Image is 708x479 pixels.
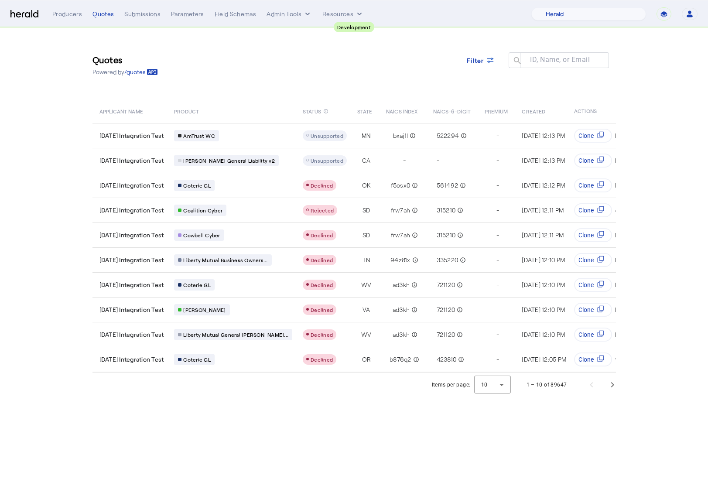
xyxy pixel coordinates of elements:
[522,206,564,214] span: [DATE] 12:11 PM
[437,206,456,215] span: 315210
[575,129,612,143] button: Clone
[311,157,343,164] span: Unsupported
[99,106,143,115] span: APPLICANT NAME
[458,181,466,190] mat-icon: info_outline
[496,181,499,190] span: -
[437,281,455,289] span: 721120
[357,106,372,115] span: STATE
[410,256,418,264] mat-icon: info_outline
[362,181,371,190] span: OK
[496,305,499,314] span: -
[99,330,164,339] span: [DATE] Integration Test
[467,56,484,65] span: Filter
[410,281,417,289] mat-icon: info_outline
[567,99,616,123] th: ACTIONS
[311,232,333,238] span: Declined
[183,331,288,338] span: Liberty Mutual General [PERSON_NAME]...
[183,157,275,164] span: [PERSON_NAME] General Liability v2
[99,131,164,140] span: [DATE] Integration Test
[522,306,565,313] span: [DATE] 12:10 PM
[361,281,372,289] span: WV
[496,355,499,364] span: -
[311,332,333,338] span: Declined
[183,232,220,239] span: Cowbell Cyber
[437,181,458,190] span: 561492
[390,256,410,264] span: 94z81x
[334,22,374,32] div: Development
[391,330,410,339] span: lad3kh
[99,355,164,364] span: [DATE] Integration Test
[579,206,594,215] span: Clone
[124,10,161,18] div: Submissions
[575,328,612,342] button: Clone
[391,206,410,215] span: frw7ah
[311,133,343,139] span: Unsupported
[522,356,566,363] span: [DATE] 12:05 PM
[433,106,471,115] span: NAICS-6-DIGIT
[579,131,594,140] span: Clone
[460,52,502,68] button: Filter
[311,182,333,188] span: Declined
[183,281,211,288] span: Coterie GL
[527,380,567,389] div: 1 – 10 of 89647
[579,181,594,190] span: Clone
[496,156,499,165] span: -
[496,231,499,239] span: -
[362,131,371,140] span: MN
[393,131,408,140] span: bxaj1l
[410,305,417,314] mat-icon: info_outline
[455,206,463,215] mat-icon: info_outline
[408,131,416,140] mat-icon: info_outline
[311,207,334,213] span: Rejected
[496,131,499,140] span: -
[437,305,455,314] span: 721120
[303,106,322,115] span: STATUS
[485,106,508,115] span: PREMIUM
[410,181,418,190] mat-icon: info_outline
[183,132,215,139] span: AmTrust WC
[509,56,523,67] mat-icon: search
[496,256,499,264] span: -
[183,182,211,189] span: Coterie GL
[575,303,612,317] button: Clone
[386,106,417,115] span: NAICS INDEX
[403,156,406,165] span: -
[455,305,463,314] mat-icon: info_outline
[579,281,594,289] span: Clone
[522,331,565,338] span: [DATE] 12:10 PM
[459,131,467,140] mat-icon: info_outline
[362,355,371,364] span: OR
[410,330,417,339] mat-icon: info_outline
[99,156,164,165] span: [DATE] Integration Test
[458,256,466,264] mat-icon: info_outline
[391,181,410,190] span: f5osx0
[575,178,612,192] button: Clone
[363,256,371,264] span: TN
[579,156,594,165] span: Clone
[602,374,623,395] button: Next page
[99,256,164,264] span: [DATE] Integration Test
[363,231,370,239] span: SD
[579,256,594,264] span: Clone
[496,330,499,339] span: -
[99,305,164,314] span: [DATE] Integration Test
[99,181,164,190] span: [DATE] Integration Test
[575,228,612,242] button: Clone
[183,207,222,214] span: Coalition Cyber
[363,305,370,314] span: VA
[99,281,164,289] span: [DATE] Integration Test
[437,156,439,165] span: -
[361,330,372,339] span: WV
[267,10,312,18] button: internal dropdown menu
[437,231,456,239] span: 315210
[411,355,419,364] mat-icon: info_outline
[437,256,458,264] span: 335220
[363,206,370,215] span: SD
[522,132,565,139] span: [DATE] 12:13 PM
[183,306,226,313] span: [PERSON_NAME]
[579,330,594,339] span: Clone
[391,231,410,239] span: frw7ah
[311,282,333,288] span: Declined
[522,181,565,189] span: [DATE] 12:12 PM
[575,278,612,292] button: Clone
